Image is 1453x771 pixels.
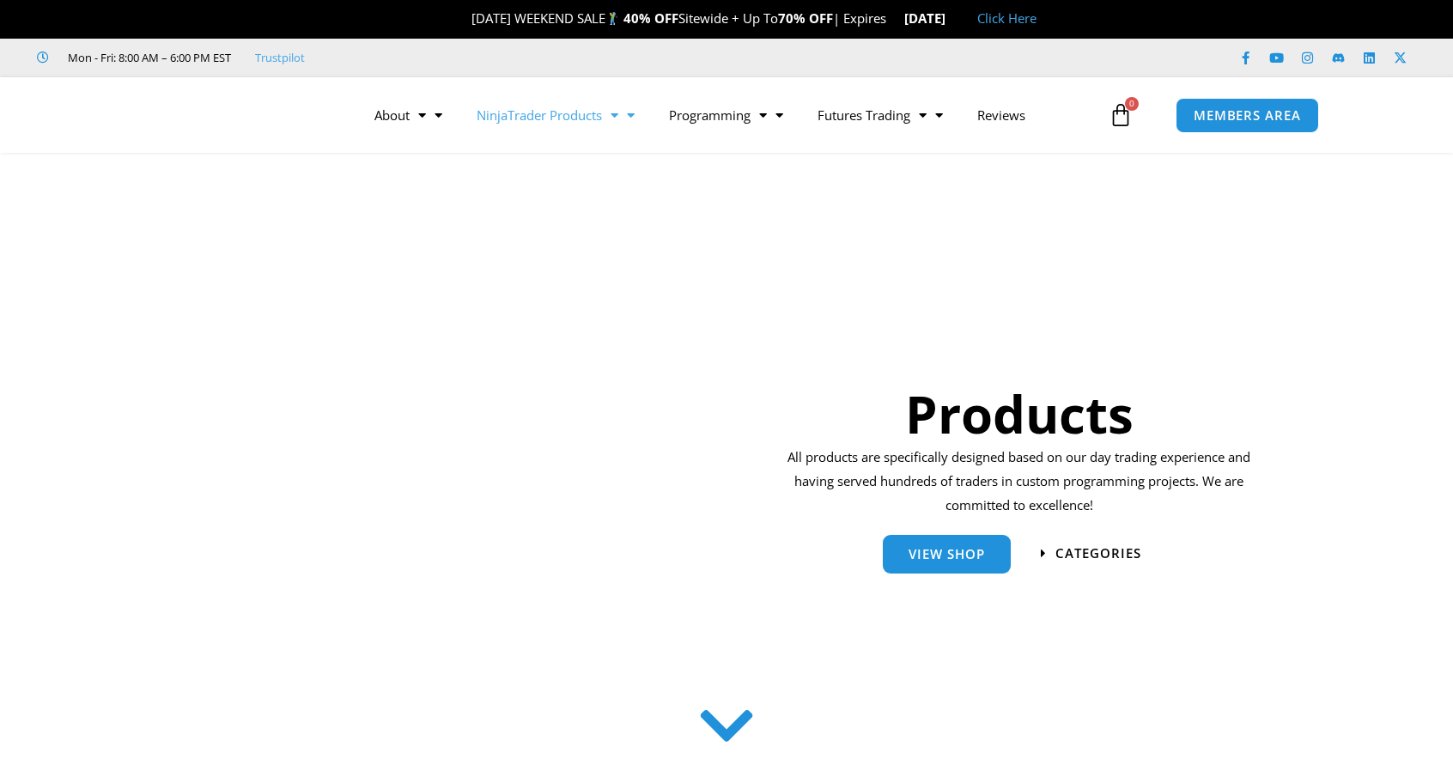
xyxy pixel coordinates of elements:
[458,12,471,25] img: 🎉
[453,9,904,27] span: [DATE] WEEKEND SALE Sitewide + Up To | Expires
[1125,97,1139,111] span: 0
[800,95,960,135] a: Futures Trading
[883,535,1011,574] a: View Shop
[1041,547,1141,560] a: categories
[909,548,985,561] span: View Shop
[1176,98,1319,133] a: MEMBERS AREA
[1194,109,1301,122] span: MEMBERS AREA
[233,239,689,674] img: ProductsSection scaled | Affordable Indicators – NinjaTrader
[623,9,678,27] strong: 40% OFF
[960,95,1043,135] a: Reviews
[946,12,959,25] img: 🏭
[255,47,305,68] a: Trustpilot
[781,378,1256,450] h1: Products
[459,95,652,135] a: NinjaTrader Products
[887,12,900,25] img: ⌛
[904,9,960,27] strong: [DATE]
[606,12,619,25] img: 🏌️‍♂️
[778,9,833,27] strong: 70% OFF
[357,95,1104,135] nav: Menu
[1083,90,1158,140] a: 0
[357,95,459,135] a: About
[64,47,231,68] span: Mon - Fri: 8:00 AM – 6:00 PM EST
[112,84,296,146] img: LogoAI | Affordable Indicators – NinjaTrader
[977,9,1037,27] a: Click Here
[781,446,1256,518] p: All products are specifically designed based on our day trading experience and having served hund...
[1055,547,1141,560] span: categories
[652,95,800,135] a: Programming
